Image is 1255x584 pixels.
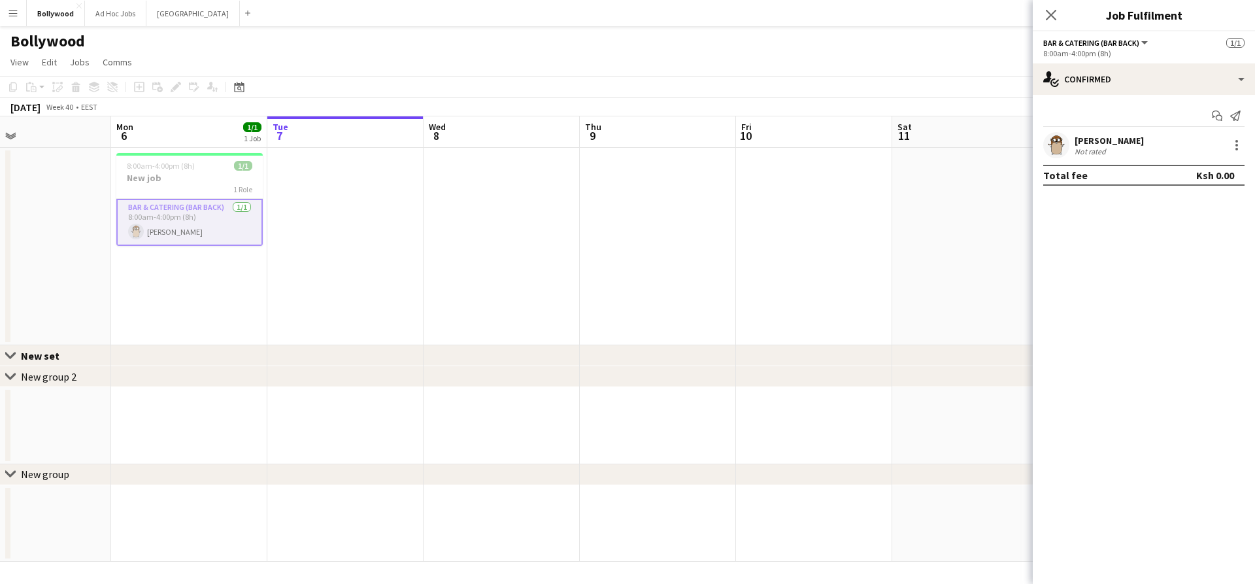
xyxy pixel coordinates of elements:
[21,349,70,362] div: New set
[114,128,133,143] span: 6
[739,128,752,143] span: 10
[10,31,85,51] h1: Bollywood
[97,54,137,71] a: Comms
[43,102,76,112] span: Week 40
[1196,169,1234,182] div: Ksh 0.00
[1043,38,1150,48] button: Bar & Catering (Bar Back)
[127,161,195,171] span: 8:00am-4:00pm (8h)
[585,121,601,133] span: Thu
[427,128,446,143] span: 8
[1043,38,1139,48] span: Bar & Catering (Bar Back)
[37,54,62,71] a: Edit
[895,128,912,143] span: 11
[21,468,69,481] div: New group
[27,1,85,26] button: Bollywood
[85,1,146,26] button: Ad Hoc Jobs
[1033,63,1255,95] div: Confirmed
[273,121,288,133] span: Tue
[21,370,76,383] div: New group 2
[1043,48,1245,58] div: 8:00am-4:00pm (8h)
[583,128,601,143] span: 9
[81,102,97,112] div: EEST
[70,56,90,68] span: Jobs
[116,199,263,246] app-card-role: Bar & Catering (Bar Back)1/18:00am-4:00pm (8h)[PERSON_NAME]
[1075,135,1144,146] div: [PERSON_NAME]
[116,172,263,184] h3: New job
[10,56,29,68] span: View
[1033,7,1255,24] h3: Job Fulfilment
[243,122,261,132] span: 1/1
[146,1,240,26] button: [GEOGRAPHIC_DATA]
[233,184,252,194] span: 1 Role
[1226,38,1245,48] span: 1/1
[65,54,95,71] a: Jobs
[1043,169,1088,182] div: Total fee
[897,121,912,133] span: Sat
[234,161,252,171] span: 1/1
[42,56,57,68] span: Edit
[116,121,133,133] span: Mon
[1075,146,1109,156] div: Not rated
[103,56,132,68] span: Comms
[116,153,263,246] app-job-card: 8:00am-4:00pm (8h)1/1New job1 RoleBar & Catering (Bar Back)1/18:00am-4:00pm (8h)[PERSON_NAME]
[741,121,752,133] span: Fri
[429,121,446,133] span: Wed
[271,128,288,143] span: 7
[5,54,34,71] a: View
[244,133,261,143] div: 1 Job
[10,101,41,114] div: [DATE]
